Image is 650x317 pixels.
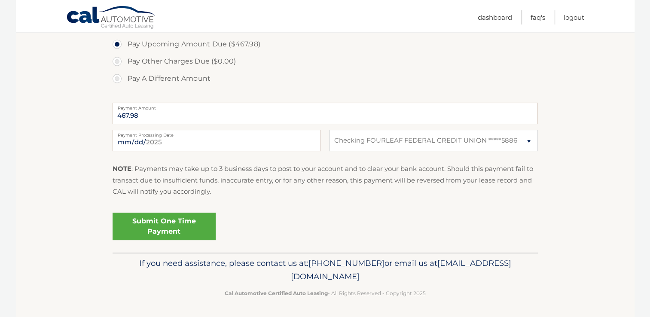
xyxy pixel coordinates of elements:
label: Pay Upcoming Amount Due ($467.98) [113,36,538,53]
label: Payment Processing Date [113,130,321,137]
span: [PHONE_NUMBER] [308,258,385,268]
label: Pay Other Charges Due ($0.00) [113,53,538,70]
input: Payment Date [113,130,321,151]
a: Submit One Time Payment [113,213,216,240]
input: Payment Amount [113,103,538,124]
a: Dashboard [478,10,512,24]
strong: NOTE [113,165,131,173]
label: Pay A Different Amount [113,70,538,87]
a: Logout [564,10,584,24]
a: FAQ's [531,10,545,24]
label: Payment Amount [113,103,538,110]
strong: Cal Automotive Certified Auto Leasing [225,290,328,296]
a: Cal Automotive [66,6,156,30]
p: : Payments may take up to 3 business days to post to your account and to clear your bank account.... [113,163,538,197]
p: - All Rights Reserved - Copyright 2025 [118,289,532,298]
p: If you need assistance, please contact us at: or email us at [118,256,532,284]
